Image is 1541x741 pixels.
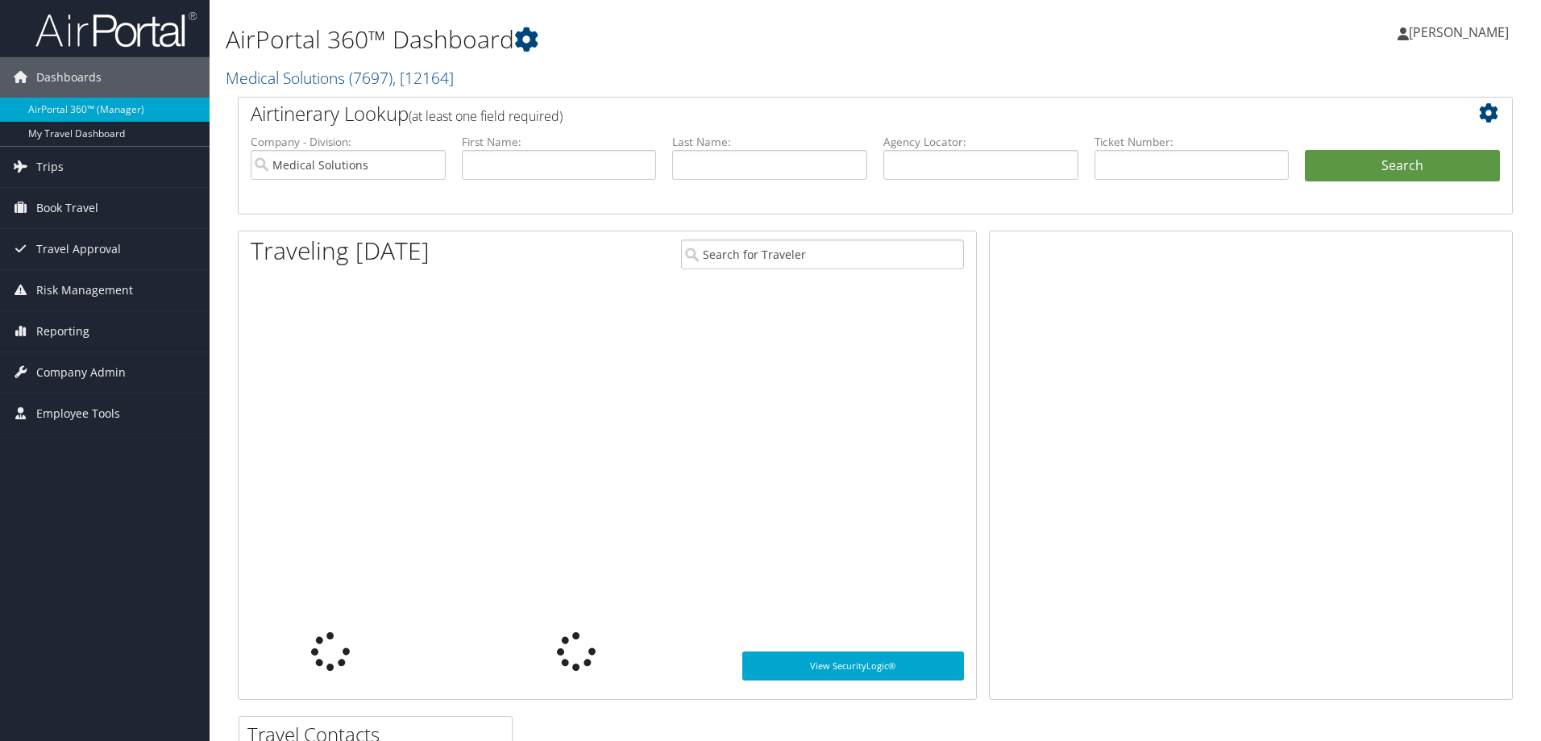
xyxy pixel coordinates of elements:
[393,67,454,89] span: , [ 12164 ]
[226,67,454,89] a: Medical Solutions
[226,23,1092,56] h1: AirPortal 360™ Dashboard
[1094,134,1290,150] label: Ticket Number:
[681,239,964,269] input: Search for Traveler
[36,229,121,269] span: Travel Approval
[36,393,120,434] span: Employee Tools
[1409,23,1509,41] span: [PERSON_NAME]
[36,311,89,352] span: Reporting
[251,234,430,268] h1: Traveling [DATE]
[349,67,393,89] span: ( 7697 )
[36,57,102,98] span: Dashboards
[36,352,126,393] span: Company Admin
[36,188,98,228] span: Book Travel
[36,147,64,187] span: Trips
[1305,150,1500,182] button: Search
[36,270,133,310] span: Risk Management
[251,134,446,150] label: Company - Division:
[1398,8,1525,56] a: [PERSON_NAME]
[251,100,1394,127] h2: Airtinerary Lookup
[462,134,657,150] label: First Name:
[35,10,197,48] img: airportal-logo.png
[742,651,964,681] a: View SecurityLogic®
[883,134,1078,150] label: Agency Locator:
[409,107,563,125] span: (at least one field required)
[672,134,867,150] label: Last Name:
